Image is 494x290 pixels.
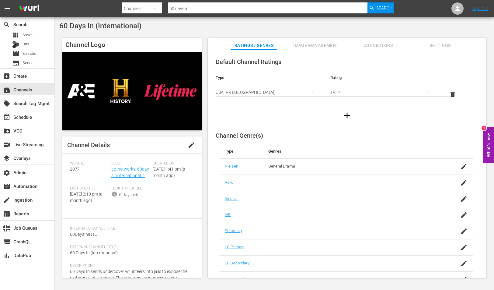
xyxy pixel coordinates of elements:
[153,161,191,166] span: Created On:
[70,192,103,203] span: [DATE] 2:10 pm (a month ago)
[153,167,185,178] span: [DATE] 1:41 pm (a month ago)
[3,114,10,121] span: Schedule
[231,42,277,49] span: Ratings / Genres
[263,144,445,159] th: Genres
[12,50,19,57] span: Episode
[70,263,191,268] span: Description:
[225,277,245,281] a: LG Channel
[325,70,440,85] th: Rating
[225,228,242,233] a: Samsung
[111,186,150,191] span: Lock Threshold:
[111,167,149,178] a: ae_networks_60daysininternational_1
[70,232,97,237] span: 60DaysInINTL
[225,261,249,265] a: LG Secondary
[293,42,339,49] span: Image Management
[3,86,10,94] span: Channels
[216,84,321,101] div: USA_PR ([GEOGRAPHIC_DATA])
[225,164,238,168] a: Nielsen
[417,42,463,49] span: Settings
[225,245,244,249] a: LG Primary
[216,58,281,65] span: Default Channel Ratings
[483,127,494,163] button: Open Feedback Widget
[225,212,231,217] a: IAB
[4,5,11,12] span: menu
[188,141,195,149] span: edit
[111,161,150,166] span: Slug:
[449,91,456,98] span: delete
[3,72,10,80] span: Create
[111,191,117,197] span: info
[62,52,202,130] img: 60 Days In (International)
[225,196,238,201] a: Sinclair
[15,2,44,16] img: ans4CAIJ8jUAAAAAAAAAAAAAAAAAAAAAAAAgQb4GAAAAAAAAAAAAAAAAAAAAAAAAJMjXAAAAAAAAAAAAAAAAAAAAAAAAgAT5G...
[482,126,486,131] div: 1
[225,180,234,185] a: Roku
[3,155,10,162] span: Overlays
[70,250,118,255] span: 60 Days In (International)
[3,210,10,217] span: Reports
[70,245,191,250] span: External Channel Title:
[330,84,435,101] div: TV14
[12,59,19,67] span: Series
[23,60,33,66] span: Series
[70,186,108,191] span: Last Updated:
[23,51,36,57] span: Episode
[3,21,10,28] span: Search
[355,42,401,49] span: Connectors
[119,192,138,198] div: 6-day lock
[3,100,10,107] span: Search Tag Mgmt
[3,238,10,246] span: GraphQL
[3,183,10,190] span: Automation
[3,196,10,204] span: Ingestion
[220,144,263,159] th: Type
[3,141,10,148] span: Live Streaming
[376,2,392,13] span: Search
[367,2,394,13] button: Search
[3,225,10,232] span: Job Queues
[62,38,202,52] h4: Channel Logo
[12,41,19,48] div: Bits
[211,70,483,104] table: simple table
[3,169,10,176] span: Admin
[23,41,29,47] span: Bits
[3,252,10,259] span: DataPool
[211,70,325,85] th: Type
[3,127,10,135] span: VOD
[445,87,460,102] button: delete
[472,6,488,11] a: Sign Out
[23,32,33,38] span: Asset
[67,141,110,149] span: Channel Details
[12,31,19,39] span: Asset
[70,167,80,172] span: 2077
[70,161,108,166] span: Wurl ID:
[70,226,191,231] span: Internal Channel Title:
[184,138,199,152] button: edit
[216,132,263,139] span: Channel Genre(s)
[59,22,141,30] span: 60 Days In (International)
